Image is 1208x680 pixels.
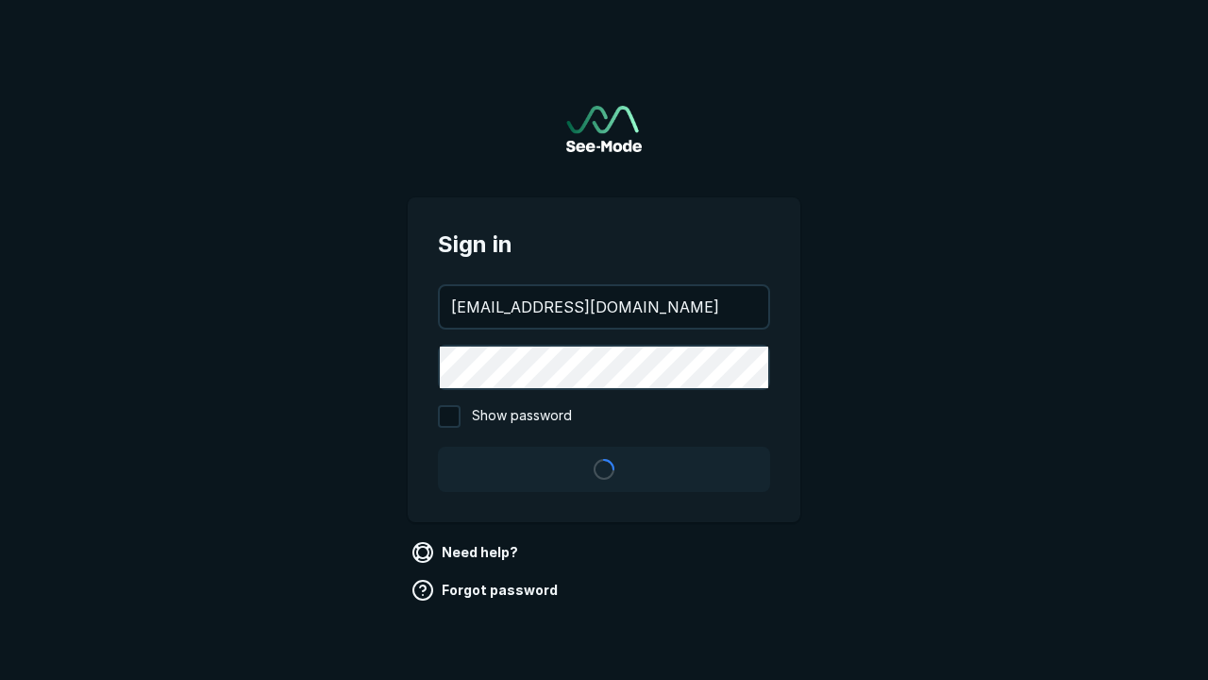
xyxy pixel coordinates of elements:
a: Go to sign in [566,106,642,152]
span: Sign in [438,228,770,262]
span: Show password [472,405,572,428]
a: Forgot password [408,575,565,605]
a: Need help? [408,537,526,568]
input: your@email.com [440,286,768,328]
img: See-Mode Logo [566,106,642,152]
